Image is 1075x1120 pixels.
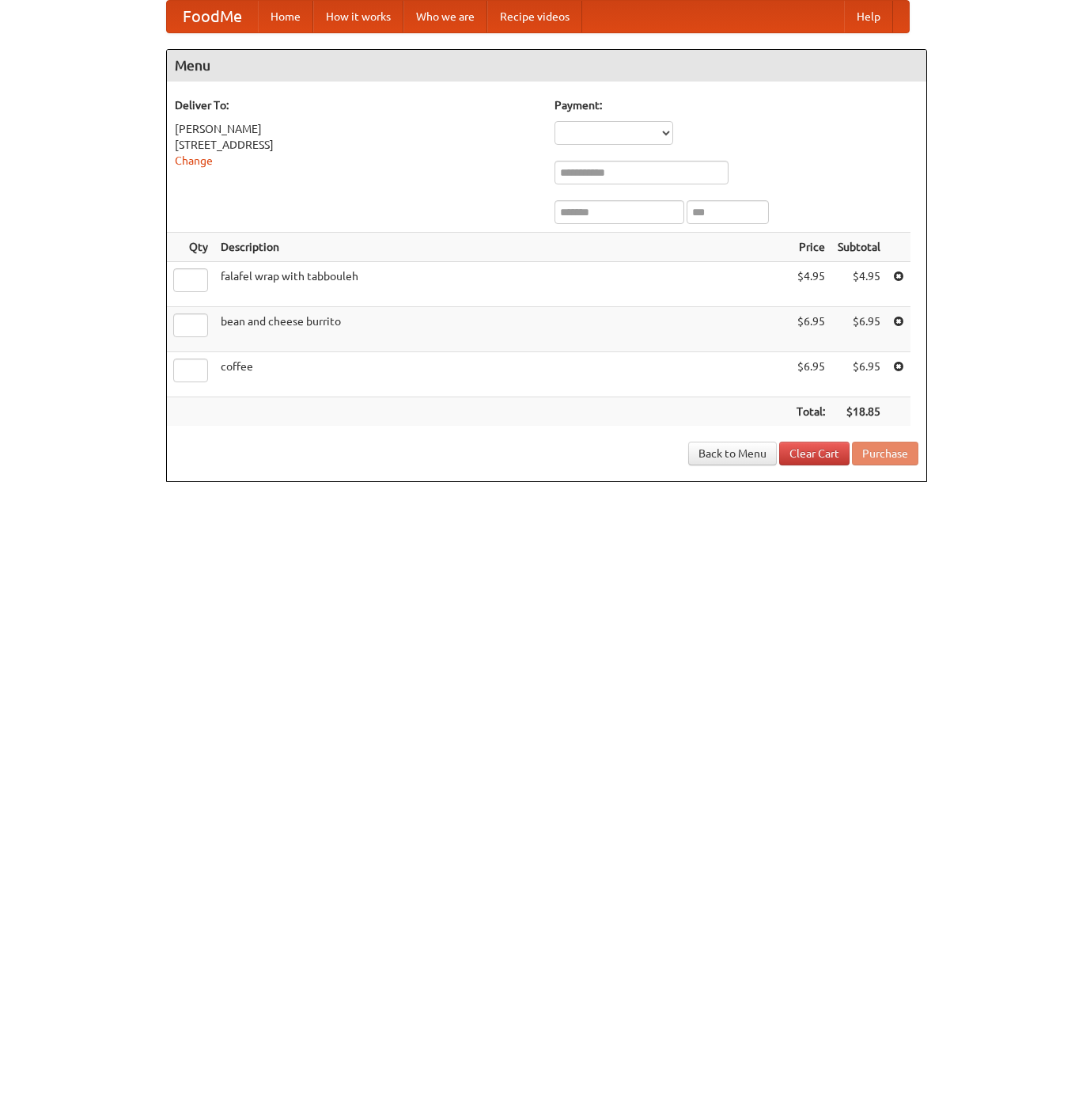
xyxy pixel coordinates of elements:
[790,233,831,262] th: Price
[790,307,831,352] td: $6.95
[175,137,539,153] div: [STREET_ADDRESS]
[175,97,539,113] h5: Deliver To:
[790,262,831,307] td: $4.95
[779,442,850,465] a: Clear Cart
[403,1,487,32] a: Who we are
[167,50,926,82] h4: Menu
[214,307,790,352] td: bean and cheese burrito
[214,233,790,262] th: Description
[258,1,313,32] a: Home
[831,352,887,397] td: $6.95
[688,442,777,465] a: Back to Menu
[167,233,214,262] th: Qty
[175,121,539,137] div: [PERSON_NAME]
[831,397,887,427] th: $18.85
[487,1,582,32] a: Recipe videos
[555,97,918,113] h5: Payment:
[831,233,887,262] th: Subtotal
[313,1,403,32] a: How it works
[175,154,213,167] a: Change
[831,307,887,352] td: $6.95
[831,262,887,307] td: $4.95
[167,1,258,32] a: FoodMe
[214,352,790,397] td: coffee
[852,442,918,465] button: Purchase
[214,262,790,307] td: falafel wrap with tabbouleh
[790,397,831,427] th: Total:
[844,1,893,32] a: Help
[790,352,831,397] td: $6.95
